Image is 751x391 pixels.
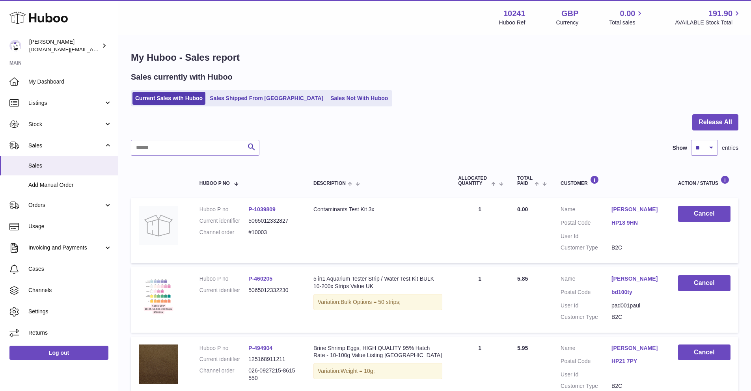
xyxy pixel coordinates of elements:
span: Weight = 10g; [341,368,375,374]
div: Contaminants Test Kit 3x [313,206,442,213]
button: Cancel [678,275,731,291]
span: Returns [28,329,112,337]
dt: Customer Type [561,244,611,251]
div: Huboo Ref [499,19,526,26]
a: Sales Not With Huboo [328,92,391,105]
strong: GBP [561,8,578,19]
td: 1 [450,198,509,263]
span: Add Manual Order [28,181,112,189]
span: Sales [28,162,112,169]
button: Release All [692,114,738,130]
span: Settings [28,308,112,315]
dt: Current identifier [199,217,249,225]
dt: Postal Code [561,357,611,367]
div: Variation: [313,294,442,310]
span: ALLOCATED Quantity [458,176,489,186]
span: Huboo P no [199,181,230,186]
a: P-494904 [248,345,272,351]
dd: #10003 [248,229,298,236]
div: Brine Shrimp Eggs, HIGH QUALITY 95% Hatch Rate - 10-100g Value Listing [GEOGRAPHIC_DATA] [313,344,442,359]
div: [PERSON_NAME] [29,38,100,53]
dt: Huboo P no [199,275,249,283]
a: Current Sales with Huboo [132,92,205,105]
a: [PERSON_NAME] [611,275,662,283]
div: Currency [556,19,579,26]
button: Cancel [678,344,731,361]
strong: 10241 [503,8,526,19]
dt: Postal Code [561,219,611,229]
dt: Name [561,206,611,215]
h1: My Huboo - Sales report [131,51,738,64]
span: 5.95 [517,345,528,351]
a: P-460205 [248,276,272,282]
dt: Customer Type [561,313,611,321]
dt: User Id [561,233,611,240]
td: 1 [450,267,509,333]
dd: 026-0927215-8615550 [248,367,298,382]
span: Bulk Options = 50 strips; [341,299,401,305]
dt: Current identifier [199,356,249,363]
dt: Channel order [199,229,249,236]
a: P-1039809 [248,206,276,212]
dd: 5065012332827 [248,217,298,225]
dd: B2C [611,313,662,321]
button: Cancel [678,206,731,222]
dd: B2C [611,382,662,390]
span: Total sales [609,19,644,26]
span: 191.90 [708,8,732,19]
dt: Name [561,344,611,354]
span: 0.00 [517,206,528,212]
span: entries [722,144,738,152]
div: Action / Status [678,175,731,186]
span: Cases [28,265,112,273]
dt: User Id [561,371,611,378]
a: [PERSON_NAME] [611,206,662,213]
div: Customer [561,175,662,186]
img: $_57.PNG [139,275,178,315]
div: Variation: [313,363,442,379]
span: Usage [28,223,112,230]
a: HP21 7PY [611,357,662,365]
span: Listings [28,99,104,107]
a: 0.00 Total sales [609,8,644,26]
dd: pad001paul [611,302,662,309]
a: bd100ty [611,289,662,296]
a: Sales Shipped From [GEOGRAPHIC_DATA] [207,92,326,105]
dt: Postal Code [561,289,611,298]
h2: Sales currently with Huboo [131,72,233,82]
a: [PERSON_NAME] [611,344,662,352]
dt: Name [561,275,611,285]
div: 5 in1 Aquarium Tester Strip / Water Test Kit BULK 10-200x Strips Value UK [313,275,442,290]
dt: Current identifier [199,287,249,294]
dt: Huboo P no [199,206,249,213]
dd: 125168911211 [248,356,298,363]
span: Sales [28,142,104,149]
dt: Customer Type [561,382,611,390]
a: Log out [9,346,108,360]
img: $_57.JPG [139,344,178,384]
span: Description [313,181,346,186]
img: no-photo.jpg [139,206,178,245]
span: Channels [28,287,112,294]
dt: Channel order [199,367,249,382]
img: londonaquatics.online@gmail.com [9,40,21,52]
span: [DOMAIN_NAME][EMAIL_ADDRESS][DOMAIN_NAME] [29,46,157,52]
span: 0.00 [620,8,635,19]
span: Orders [28,201,104,209]
dt: Huboo P no [199,344,249,352]
label: Show [673,144,687,152]
dd: B2C [611,244,662,251]
a: HP18 9HN [611,219,662,227]
span: My Dashboard [28,78,112,86]
span: Total paid [517,176,533,186]
span: Stock [28,121,104,128]
dd: 5065012332230 [248,287,298,294]
dt: User Id [561,302,611,309]
span: Invoicing and Payments [28,244,104,251]
span: AVAILABLE Stock Total [675,19,742,26]
span: 5.85 [517,276,528,282]
a: 191.90 AVAILABLE Stock Total [675,8,742,26]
